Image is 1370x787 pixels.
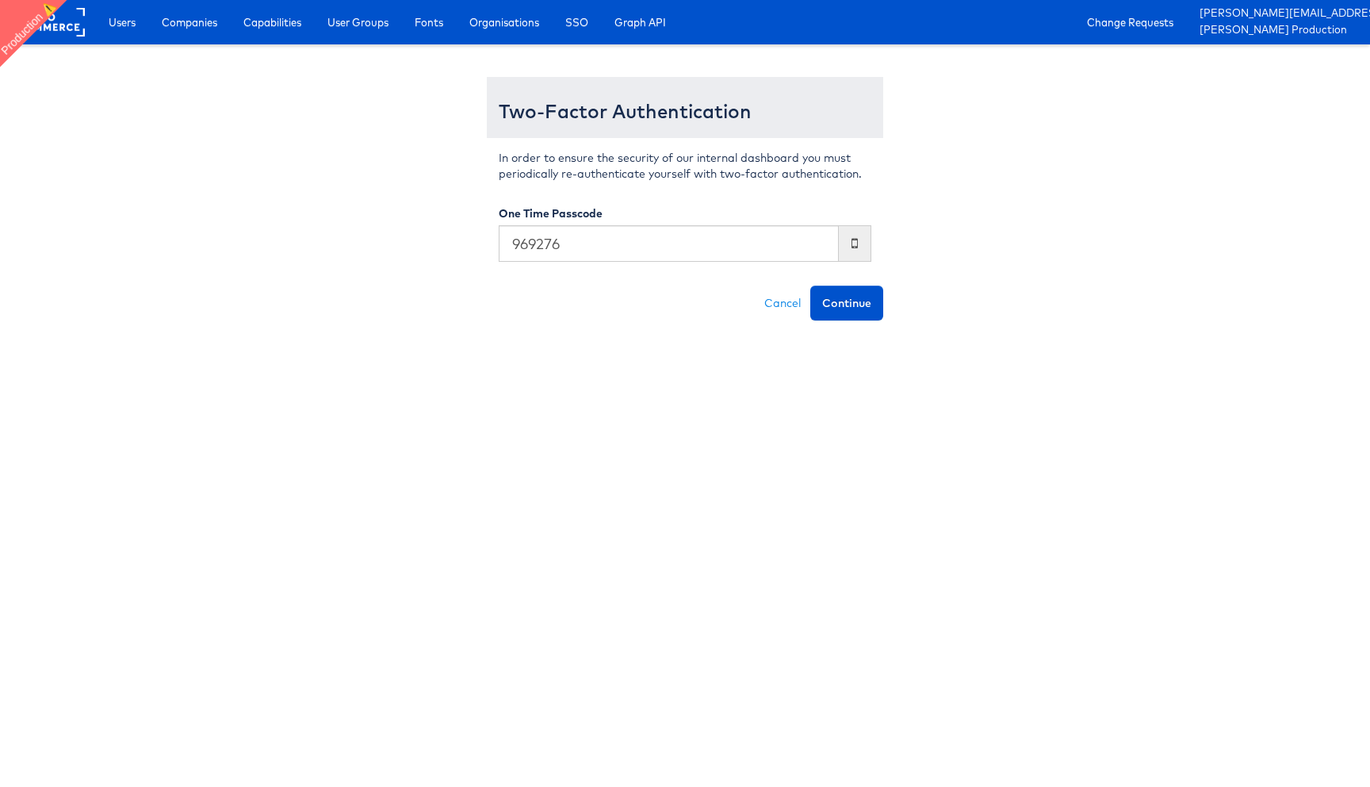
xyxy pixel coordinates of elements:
a: User Groups [316,8,400,36]
span: Users [109,14,136,30]
p: In order to ensure the security of our internal dashboard you must periodically re-authenticate y... [499,150,871,182]
a: Graph API [603,8,678,36]
a: SSO [553,8,600,36]
span: Graph API [614,14,666,30]
span: User Groups [327,14,388,30]
a: Change Requests [1075,8,1185,36]
span: Fonts [415,14,443,30]
a: [PERSON_NAME] Production [1200,22,1358,39]
a: [PERSON_NAME][EMAIL_ADDRESS][PERSON_NAME][DOMAIN_NAME] [1200,6,1358,22]
h3: Two-Factor Authentication [499,101,871,121]
input: Enter the code [499,225,839,262]
a: Companies [150,8,229,36]
span: Organisations [469,14,539,30]
label: One Time Passcode [499,205,603,221]
button: Continue [810,286,883,321]
span: SSO [565,14,588,30]
a: Capabilities [232,8,313,36]
span: Capabilities [243,14,301,30]
a: Cancel [755,286,810,321]
span: Companies [162,14,217,30]
a: Users [97,8,147,36]
a: Fonts [403,8,455,36]
a: Organisations [457,8,551,36]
